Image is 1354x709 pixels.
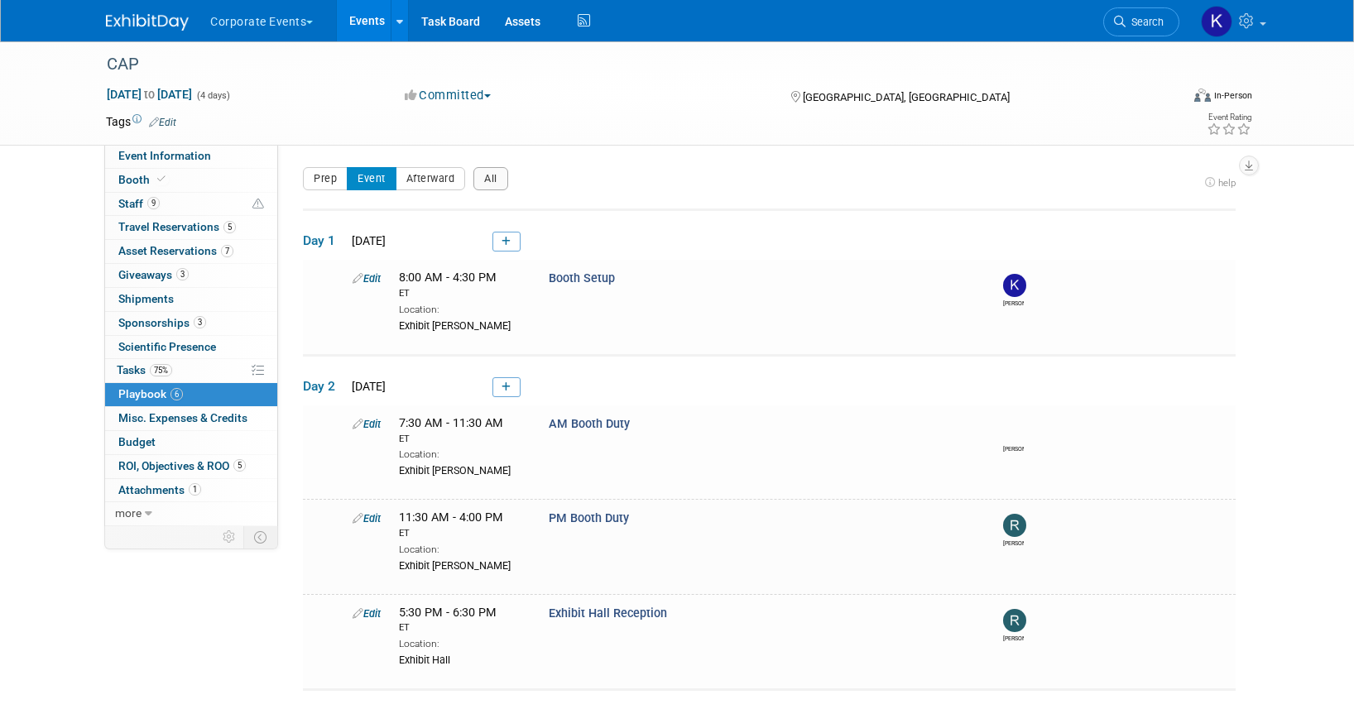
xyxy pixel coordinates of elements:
div: CAP [101,50,1155,79]
button: Prep [303,167,348,190]
a: more [105,502,277,525]
div: Exhibit [PERSON_NAME] [399,462,524,478]
span: 5:30 PM - 6:30 PM [399,606,524,635]
button: Afterward [396,167,466,190]
a: Staff9 [105,193,277,216]
span: 3 [176,268,189,280]
div: Exhibit [PERSON_NAME] [399,317,524,333]
img: Ryan Gibson [1003,514,1026,537]
div: Ryan Gibson [1003,632,1024,643]
a: Edit [353,418,381,430]
div: Philip Siegelman [1003,443,1024,453]
div: Keirsten Davis [1003,297,1024,308]
div: Location: [399,540,524,557]
a: Attachments1 [105,479,277,502]
div: Location: [399,635,524,651]
span: 1 [189,483,201,496]
td: Toggle Event Tabs [244,526,278,548]
span: Playbook [118,387,183,400]
span: 5 [233,459,246,472]
img: Philip Siegelman [1003,419,1026,443]
span: 7 [221,245,233,257]
img: Ryan Gibson [1003,609,1026,632]
div: ET [399,287,524,300]
span: [GEOGRAPHIC_DATA], [GEOGRAPHIC_DATA] [803,91,1010,103]
div: Location: [399,300,524,317]
span: 6 [170,388,183,400]
span: Scientific Presence [118,340,216,353]
a: Misc. Expenses & Credits [105,407,277,430]
a: Asset Reservations7 [105,240,277,263]
span: Budget [118,435,156,448]
span: Attachments [118,483,201,496]
td: Personalize Event Tab Strip [215,526,244,548]
span: 5 [223,221,236,233]
span: 7:30 AM - 11:30 AM [399,416,524,445]
div: Event Format [1082,86,1252,111]
button: Event [347,167,396,190]
span: [DATE] [DATE] [106,87,193,102]
a: Travel Reservations5 [105,216,277,239]
span: 9 [147,197,160,209]
span: 8:00 AM - 4:30 PM [399,271,524,299]
a: Giveaways3 [105,264,277,287]
div: ET [399,433,524,446]
a: ROI, Objectives & ROO5 [105,455,277,478]
span: 75% [150,364,172,376]
div: Ryan Gibson [1003,537,1024,548]
span: Event Information [118,149,211,162]
div: ET [399,621,524,635]
img: Keirsten Davis [1201,6,1232,37]
span: Tasks [117,363,172,376]
a: Shipments [105,288,277,311]
div: Event Rating [1207,113,1251,122]
a: Edit [353,607,381,620]
span: AM Booth Duty [549,417,630,431]
span: ROI, Objectives & ROO [118,459,246,472]
span: [DATE] [347,380,386,393]
img: ExhibitDay [106,14,189,31]
span: Asset Reservations [118,244,233,257]
span: Potential Scheduling Conflict -- at least one attendee is tagged in another overlapping event. [252,197,264,212]
span: 3 [194,316,206,328]
a: Edit [353,272,381,285]
span: 11:30 AM - 4:00 PM [399,510,524,539]
a: Event Information [105,145,277,168]
button: Committed [399,87,497,104]
span: Sponsorships [118,316,206,329]
span: Staff [118,197,160,210]
a: Edit [353,512,381,525]
button: All [473,167,508,190]
span: Giveaways [118,268,189,281]
span: Exhibit Hall Reception [549,606,667,620]
a: Search [1103,7,1179,36]
span: Booth Setup [549,271,615,285]
div: Exhibit Hall [399,651,524,668]
span: [DATE] [347,234,386,247]
a: Tasks75% [105,359,277,382]
div: Location: [399,445,524,462]
span: Day 1 [303,232,344,250]
a: Scientific Presence [105,336,277,359]
span: Travel Reservations [118,220,236,233]
span: Shipments [118,292,174,305]
span: Misc. Expenses & Credits [118,411,247,424]
span: Search [1126,16,1164,28]
a: Playbook6 [105,383,277,406]
span: PM Booth Duty [549,511,629,525]
a: Sponsorships3 [105,312,277,335]
td: Tags [106,113,176,130]
img: Format-Inperson.png [1194,89,1211,102]
div: Exhibit [PERSON_NAME] [399,557,524,573]
span: (4 days) [195,90,230,101]
span: help [1218,177,1236,189]
img: Keirsten Davis [1003,274,1026,297]
a: Budget [105,431,277,454]
span: Day 2 [303,377,344,395]
a: Edit [149,117,176,128]
span: Booth [118,173,169,186]
span: to [142,88,157,101]
i: Booth reservation complete [157,175,166,184]
div: ET [399,527,524,540]
span: more [115,506,142,520]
